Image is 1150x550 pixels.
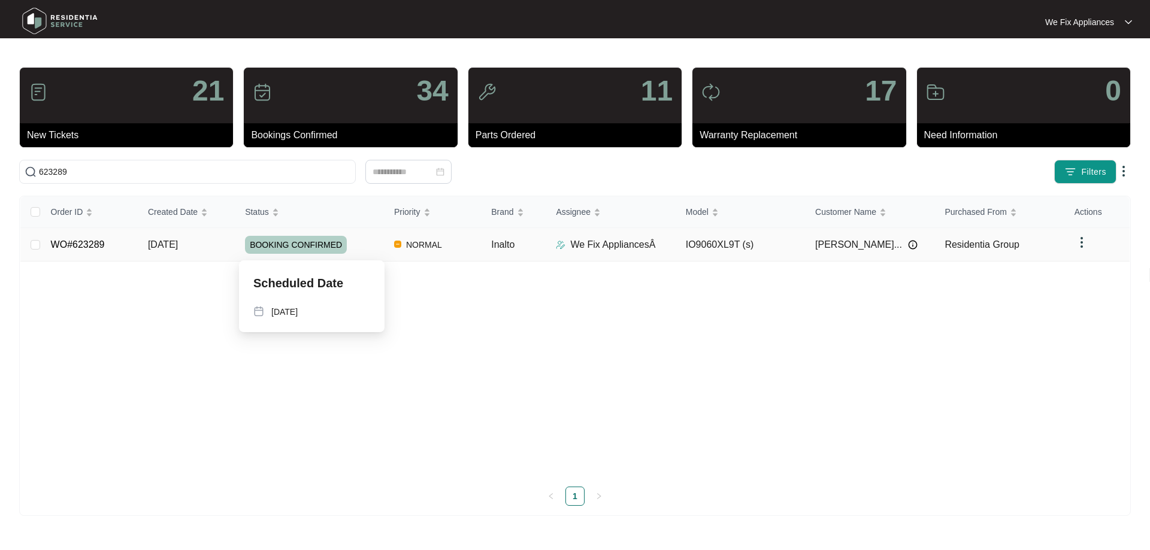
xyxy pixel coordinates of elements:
p: 21 [192,77,224,105]
span: NORMAL [401,238,447,252]
span: Purchased From [945,205,1006,218]
th: Actions [1065,196,1130,228]
p: We Fix Appliances [1045,16,1114,28]
span: Customer Name [815,205,876,218]
img: icon [253,83,272,102]
span: Residentia Group [945,239,1019,250]
span: Filters [1081,166,1106,178]
p: 17 [865,77,897,105]
p: New Tickets [27,128,233,142]
span: Inalto [491,239,515,250]
th: Model [676,196,806,228]
span: Brand [491,205,513,218]
p: 0 [1105,77,1121,105]
span: Created Date [148,205,198,218]
p: 11 [641,77,673,105]
span: Status [245,205,269,218]
span: Priority [394,205,420,218]
img: search-icon [25,166,37,178]
button: left [541,487,561,506]
p: Scheduled Date [253,275,343,291]
span: [PERSON_NAME]... [815,238,902,252]
button: filter iconFilters [1054,160,1116,184]
img: Info icon [908,240,918,250]
a: WO#623289 [51,239,105,250]
li: Next Page [589,487,609,506]
th: Created Date [138,196,235,228]
th: Brand [482,196,546,228]
th: Order ID [41,196,138,228]
a: 1 [566,487,584,505]
span: Model [686,205,709,218]
th: Customer Name [806,196,935,228]
span: Order ID [51,205,83,218]
th: Status [235,196,385,228]
th: Priority [385,196,482,228]
span: left [547,493,555,500]
img: icon [926,83,945,102]
img: Assigner Icon [556,240,565,250]
img: filter icon [1064,166,1076,178]
span: Assignee [556,205,591,218]
th: Purchased From [935,196,1064,228]
button: right [589,487,609,506]
li: Previous Page [541,487,561,506]
img: icon [29,83,48,102]
p: Bookings Confirmed [251,128,457,142]
input: Search by Order Id, Assignee Name, Customer Name, Brand and Model [39,165,350,178]
img: icon [701,83,721,102]
span: right [595,493,603,500]
td: IO9060XL9T (s) [676,228,806,262]
p: 34 [416,77,448,105]
img: map-pin [253,306,264,317]
span: BOOKING CONFIRMED [245,236,347,254]
p: [DATE] [271,306,298,318]
p: Warranty Replacement [700,128,906,142]
p: Need Information [924,128,1130,142]
p: Parts Ordered [476,128,682,142]
img: dropdown arrow [1125,19,1132,25]
span: [DATE] [148,239,178,250]
th: Assignee [546,196,676,228]
img: residentia service logo [18,3,102,39]
img: dropdown arrow [1116,164,1131,178]
img: dropdown arrow [1075,235,1089,250]
li: 1 [565,487,585,506]
p: We Fix AppliancesÂ [570,238,655,252]
img: icon [477,83,497,102]
img: Vercel Logo [394,241,401,248]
